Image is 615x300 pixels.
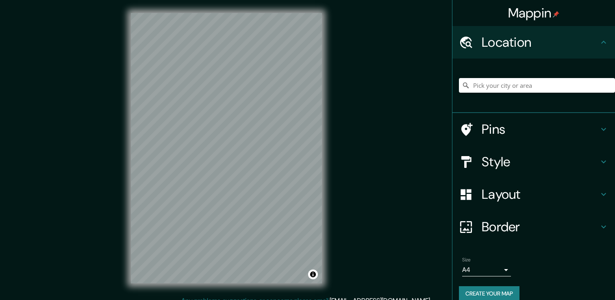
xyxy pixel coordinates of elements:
[508,5,560,21] h4: Mappin
[452,211,615,243] div: Border
[452,113,615,146] div: Pins
[482,34,599,50] h4: Location
[131,13,322,283] canvas: Map
[482,121,599,137] h4: Pins
[482,219,599,235] h4: Border
[482,154,599,170] h4: Style
[462,257,471,263] label: Size
[452,26,615,59] div: Location
[452,146,615,178] div: Style
[452,178,615,211] div: Layout
[462,263,511,276] div: A4
[308,270,318,279] button: Toggle attribution
[553,11,559,17] img: pin-icon.png
[459,78,615,93] input: Pick your city or area
[482,186,599,202] h4: Layout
